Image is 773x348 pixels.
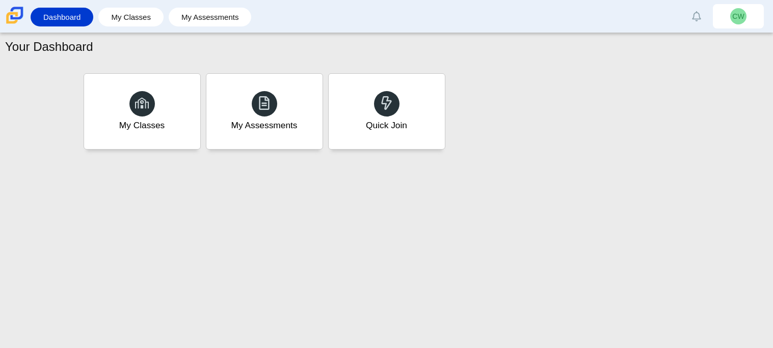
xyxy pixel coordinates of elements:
a: Dashboard [36,8,88,26]
a: My Classes [103,8,158,26]
a: My Assessments [174,8,247,26]
img: Carmen School of Science & Technology [4,5,25,26]
div: My Classes [119,119,165,132]
a: My Assessments [206,73,323,150]
a: Carmen School of Science & Technology [4,19,25,27]
a: Alerts [685,5,708,27]
div: My Assessments [231,119,298,132]
a: CW [713,4,764,28]
h1: Your Dashboard [5,38,93,55]
a: Quick Join [328,73,445,150]
span: CW [732,13,744,20]
div: Quick Join [366,119,407,132]
a: My Classes [84,73,201,150]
